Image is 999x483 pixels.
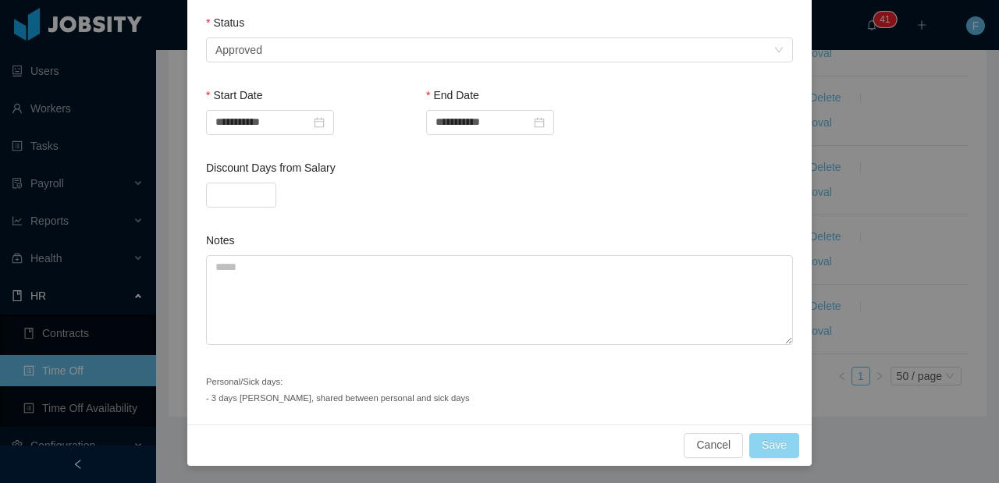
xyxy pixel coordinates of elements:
label: Discount Days from Salary [206,162,336,174]
i: icon: calendar [534,117,545,128]
i: icon: calendar [314,117,325,128]
label: Start Date [206,89,262,101]
div: Approved [215,38,262,62]
textarea: Notes [206,255,793,345]
label: Notes [206,234,235,247]
button: Save [749,433,799,458]
label: Status [206,16,244,29]
label: End Date [426,89,479,101]
small: Personal/Sick days: - 3 days [PERSON_NAME], shared between personal and sick days [206,377,470,403]
button: Cancel [684,433,743,458]
input: Discount Days from Salary [207,183,276,207]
